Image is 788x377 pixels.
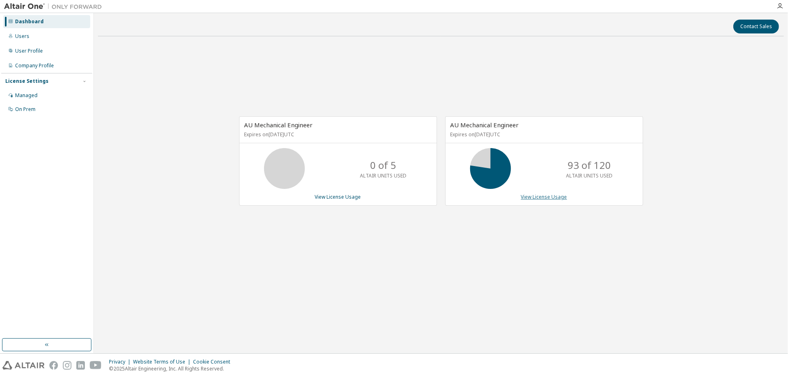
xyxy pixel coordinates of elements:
img: youtube.svg [90,361,102,370]
img: linkedin.svg [76,361,85,370]
div: Cookie Consent [193,359,235,365]
img: Altair One [4,2,106,11]
div: Users [15,33,29,40]
img: facebook.svg [49,361,58,370]
a: View License Usage [521,193,567,200]
p: 93 of 120 [568,158,611,172]
div: Website Terms of Use [133,359,193,365]
a: View License Usage [315,193,361,200]
p: Expires on [DATE] UTC [244,131,430,138]
div: User Profile [15,48,43,54]
p: ALTAIR UNITS USED [360,172,406,179]
div: License Settings [5,78,49,84]
button: Contact Sales [733,20,779,33]
img: altair_logo.svg [2,361,44,370]
span: AU Mechanical Engineer [451,121,519,129]
div: Company Profile [15,62,54,69]
p: © 2025 Altair Engineering, Inc. All Rights Reserved. [109,365,235,372]
div: Managed [15,92,38,99]
div: Dashboard [15,18,44,25]
div: On Prem [15,106,36,113]
span: AU Mechanical Engineer [244,121,313,129]
p: Expires on [DATE] UTC [451,131,636,138]
p: 0 of 5 [370,158,396,172]
p: ALTAIR UNITS USED [566,172,613,179]
img: instagram.svg [63,361,71,370]
div: Privacy [109,359,133,365]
